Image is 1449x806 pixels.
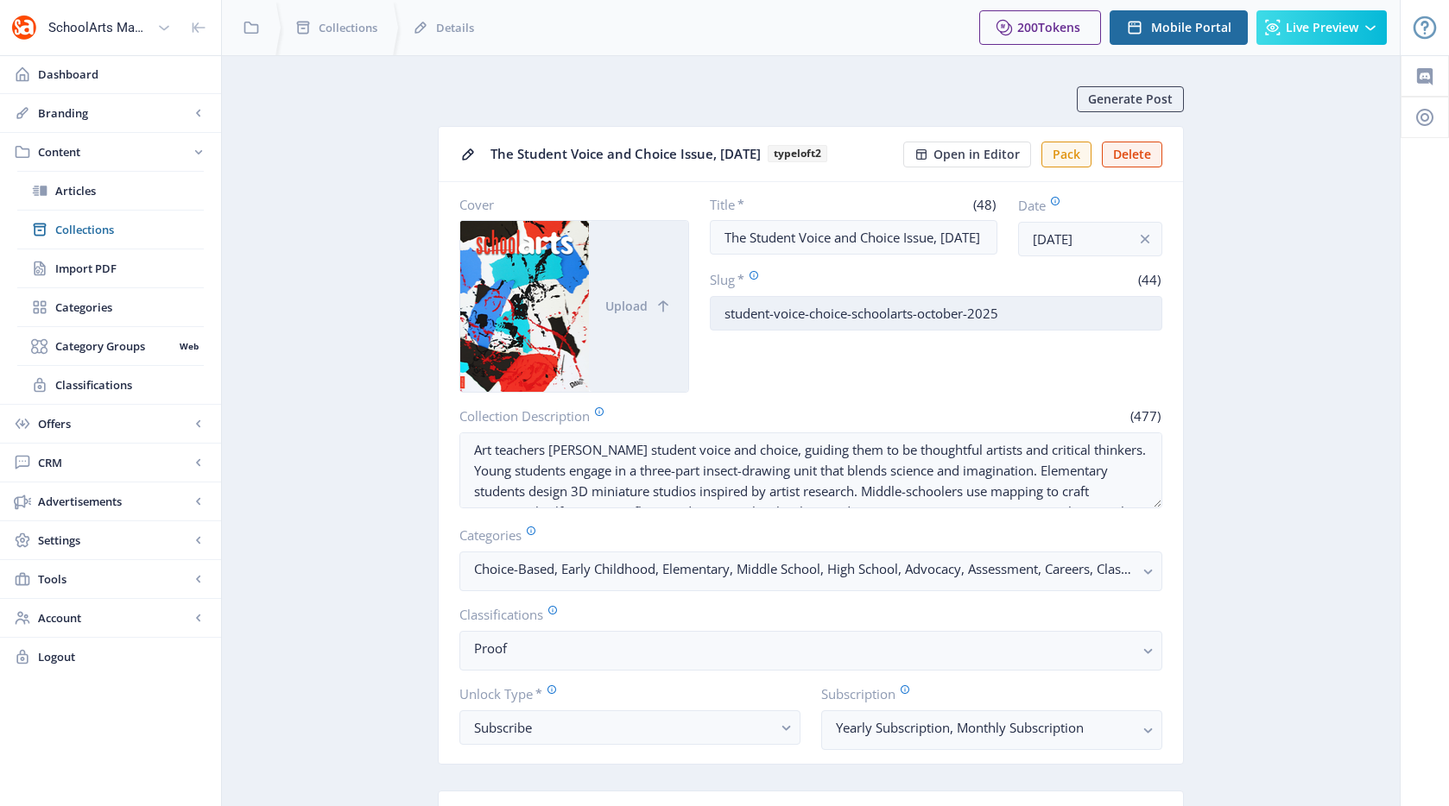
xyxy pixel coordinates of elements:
[55,182,204,199] span: Articles
[174,337,204,355] nb-badge: Web
[710,196,847,213] label: Title
[979,10,1101,45] button: 200Tokens
[1041,142,1091,167] button: Pack
[1151,21,1231,35] span: Mobile Portal
[971,196,997,213] span: (48)
[459,406,804,425] label: Collection Description
[459,526,1148,545] label: Categories
[1077,86,1184,112] button: Generate Post
[55,260,204,277] span: Import PDF
[1038,19,1080,35] span: Tokens
[1136,230,1154,248] nb-icon: info
[474,717,772,738] div: Subscribe
[38,609,190,627] span: Account
[1128,407,1162,425] span: (477)
[459,631,1162,671] button: Proof
[17,288,204,326] a: Categories
[836,717,1134,738] nb-select-label: Yearly Subscription, Monthly Subscription
[459,710,800,745] button: Subscribe
[48,9,150,47] div: SchoolArts Magazine
[1102,142,1162,167] button: Delete
[474,638,1134,658] nb-select-label: Proof
[38,532,190,549] span: Settings
[1110,10,1248,45] button: Mobile Portal
[933,148,1020,161] span: Open in Editor
[55,376,204,394] span: Classifications
[17,249,204,287] a: Import PDF
[55,299,204,316] span: Categories
[38,454,190,471] span: CRM
[1286,21,1358,35] span: Live Preview
[490,141,893,167] div: The Student Voice and Choice Issue, [DATE]
[38,493,190,510] span: Advertisements
[459,551,1162,591] button: Choice-Based, Early Childhood, Elementary, Middle School, High School, Advocacy, Assessment, Care...
[710,220,998,255] input: Type Collection Title ...
[459,605,1148,624] label: Classifications
[459,196,675,213] label: Cover
[38,66,207,83] span: Dashboard
[474,558,1134,579] nb-select-label: Choice-Based, Early Childhood, Elementary, Middle School, High School, Advocacy, Assessment, Care...
[903,142,1031,167] button: Open in Editor
[1256,10,1387,45] button: Live Preview
[17,172,204,210] a: Articles
[55,221,204,238] span: Collections
[38,648,207,665] span: Logout
[605,299,648,313] span: Upload
[17,366,204,404] a: Classifications
[38,570,190,588] span: Tools
[1128,222,1162,256] button: info
[710,270,929,289] label: Slug
[319,19,377,36] span: Collections
[55,337,174,355] span: Category Groups
[459,684,787,703] label: Unlock Type
[17,327,204,365] a: Category GroupsWeb
[710,296,1163,331] input: this-is-how-a-slug-looks-like
[589,221,688,392] button: Upload
[1018,222,1162,256] input: Publishing Date
[1088,92,1173,106] span: Generate Post
[821,684,1148,703] label: Subscription
[821,710,1162,750] button: Yearly Subscription, Monthly Subscription
[768,145,827,162] b: typeloft2
[38,104,190,122] span: Branding
[436,19,474,36] span: Details
[1018,196,1148,215] label: Date
[1136,271,1162,288] span: (44)
[38,415,190,432] span: Offers
[17,211,204,249] a: Collections
[10,14,38,41] img: properties.app_icon.png
[38,143,190,161] span: Content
